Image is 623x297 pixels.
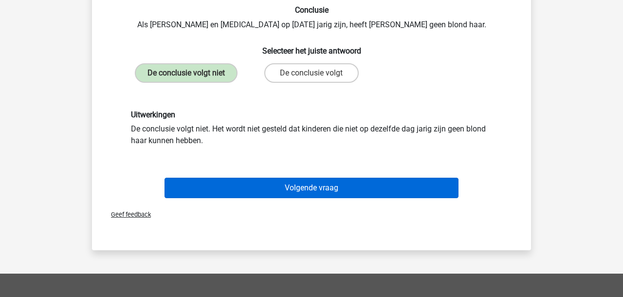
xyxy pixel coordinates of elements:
label: De conclusie volgt [264,63,358,83]
label: De conclusie volgt niet [135,63,238,83]
button: Volgende vraag [165,178,459,198]
h6: Conclusie [108,5,515,15]
div: De conclusie volgt niet. Het wordt niet gesteld dat kinderen die niet op dezelfde dag jarig zijn ... [124,110,499,147]
h6: Selecteer het juiste antwoord [108,38,515,56]
h6: Uitwerkingen [131,110,492,119]
span: Geef feedback [103,211,151,218]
